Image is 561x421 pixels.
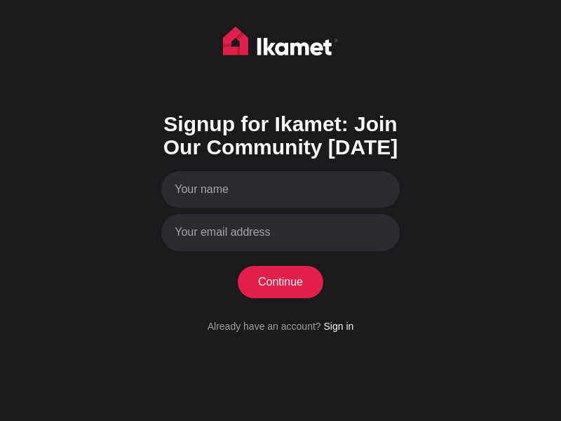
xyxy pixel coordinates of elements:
img: Ikamet home [223,27,338,62]
h1: Signup for Ikamet: Join Our Community [DATE] [161,112,400,159]
span: Already have an account? [208,321,321,332]
a: Sign in [323,321,353,332]
input: Your email address [161,214,400,251]
button: Continue [238,266,323,298]
input: Your name [161,171,400,208]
